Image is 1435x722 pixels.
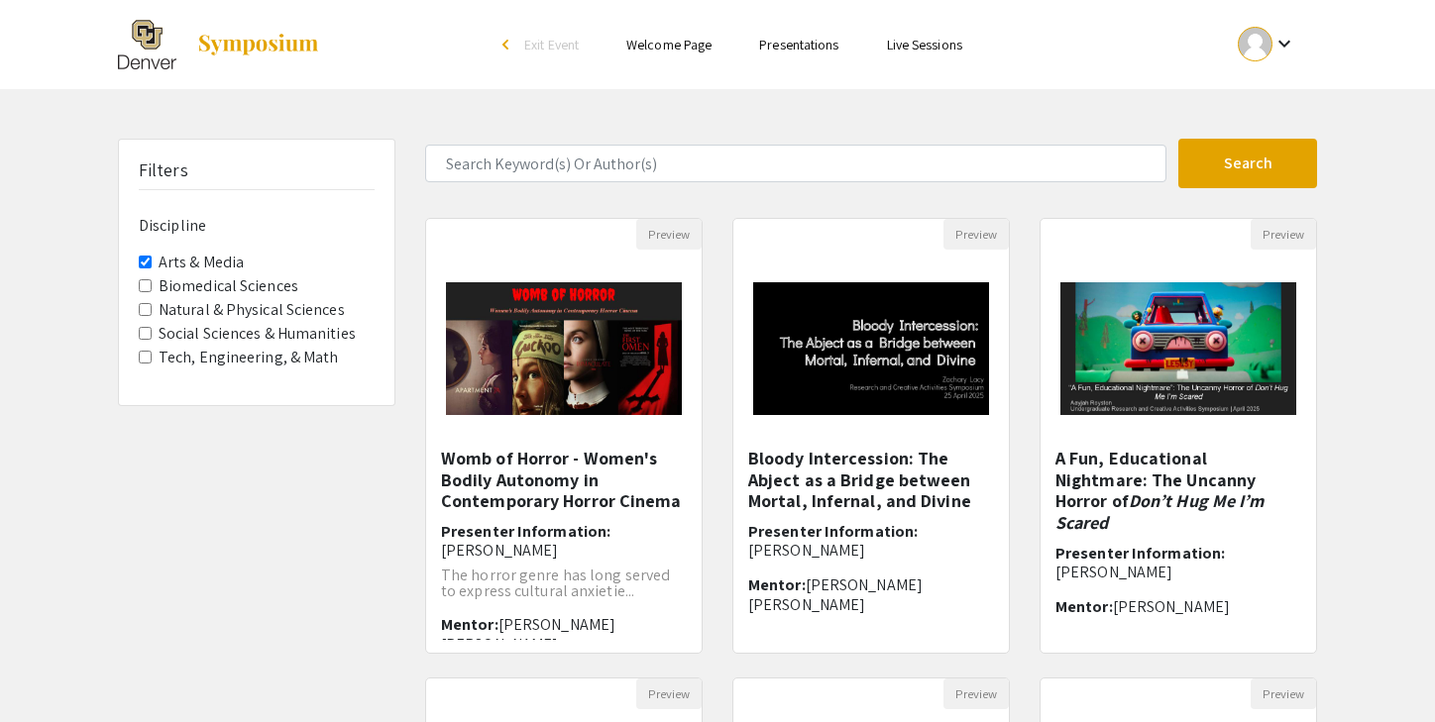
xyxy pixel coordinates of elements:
[1113,596,1230,617] span: [PERSON_NAME]
[733,262,1009,435] img: <p class="ql-align-right"><span style="background-color: transparent; color: rgb(0, 0, 0);">Blood...
[441,565,670,601] span: The horror genre has long served to express cultural anxietie...
[887,36,962,53] a: Live Sessions
[425,218,703,654] div: Open Presentation <p>Womb of Horror - Women's Bodily Autonomy in Contemporary Horror Cinema </p>
[636,219,702,250] button: Preview
[139,159,188,181] h5: Filters
[1055,448,1301,533] h5: A Fun, Educational Nightmare: The Uncanny Horror of
[15,633,84,707] iframe: Chat
[1178,139,1317,188] button: Search
[441,522,687,560] h6: Presenter Information:
[732,218,1010,654] div: Open Presentation <p class="ql-align-right"><span style="background-color: transparent; color: rg...
[426,262,702,435] img: <p>Womb of Horror - Women's Bodily Autonomy in Contemporary Horror Cinema </p>
[748,522,994,560] h6: Presenter Information:
[1055,489,1265,534] em: Don’t Hug Me I’m Scared
[441,614,615,654] span: [PERSON_NAME] [PERSON_NAME]
[118,20,320,69] a: The 2025 Research and Creative Activities Symposium (RaCAS)
[118,20,176,69] img: The 2025 Research and Creative Activities Symposium (RaCAS)
[502,39,514,51] div: arrow_back_ios
[748,574,806,595] span: Mentor:
[1272,32,1296,55] mat-icon: Expand account dropdown
[626,36,712,53] a: Welcome Page
[1251,219,1316,250] button: Preview
[748,540,865,561] span: [PERSON_NAME]
[1251,678,1316,709] button: Preview
[159,251,244,274] label: Arts & Media
[159,346,339,369] label: Tech, Engineering, & Math
[1040,218,1317,654] div: Open Presentation <p><span style="background-color: transparent; color: rgb(0, 0, 0);">A Fun, Edu...
[1217,22,1317,66] button: Expand account dropdown
[1041,262,1316,435] img: <p><span style="background-color: transparent; color: rgb(0, 0, 0);">A Fun, Educational Nightmare...
[196,33,320,56] img: Symposium by ForagerOne
[1055,562,1172,582] span: [PERSON_NAME]
[748,448,994,512] h5: Bloody Intercession: The Abject as a Bridge between Mortal, Infernal, and Divine
[425,145,1166,182] input: Search Keyword(s) Or Author(s)
[943,219,1009,250] button: Preview
[139,216,375,235] h6: Discipline
[441,540,558,561] span: [PERSON_NAME]
[524,36,579,53] span: Exit Event
[159,298,345,322] label: Natural & Physical Sciences
[159,274,298,298] label: Biomedical Sciences
[159,322,356,346] label: Social Sciences & Humanities
[636,678,702,709] button: Preview
[1055,596,1113,617] span: Mentor:
[943,678,1009,709] button: Preview
[441,448,687,512] h5: Womb of Horror - Women's Bodily Autonomy in Contemporary Horror Cinema
[748,574,923,614] span: [PERSON_NAME] [PERSON_NAME]
[441,614,498,635] span: Mentor:
[1055,544,1301,581] h6: Presenter Information:
[759,36,838,53] a: Presentations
